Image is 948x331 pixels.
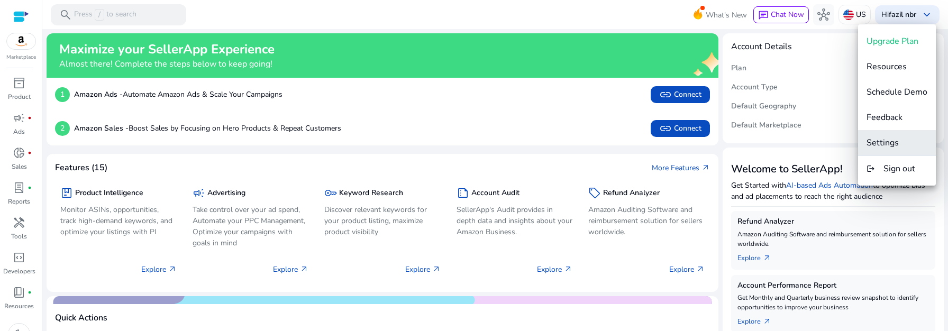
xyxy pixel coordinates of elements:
span: Resources [867,61,907,72]
span: Settings [867,137,899,149]
mat-icon: logout [867,162,875,175]
span: Feedback [867,112,903,123]
span: Upgrade Plan [867,35,918,47]
span: Sign out [883,163,915,174]
span: Schedule Demo [867,86,927,98]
